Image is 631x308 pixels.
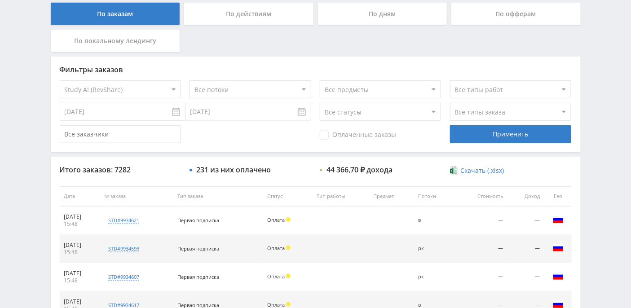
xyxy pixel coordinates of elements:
div: По офферам [451,3,581,25]
th: Дата [60,186,100,207]
td: — [455,263,507,291]
th: Тип заказа [173,186,263,207]
th: Предмет [369,186,414,207]
td: — [455,235,507,263]
td: — [455,207,507,235]
td: — [507,235,544,263]
th: Стоимость [455,186,507,207]
span: Первая подписка [177,245,219,252]
input: Все заказчики [60,125,181,143]
div: Применить [450,125,571,143]
th: Доход [507,186,544,207]
div: [DATE] [64,242,96,249]
img: rus.png [553,214,564,225]
span: Холд [286,217,291,222]
div: По локальному лендингу [51,30,180,52]
img: rus.png [553,242,564,253]
span: Оплата [267,245,285,251]
span: Оплата [267,216,285,223]
span: Холд [286,246,291,250]
th: Потоки [414,186,455,207]
div: [DATE] [64,270,96,277]
span: Оплата [267,273,285,280]
div: в [419,302,450,308]
th: Статус [263,186,312,207]
img: rus.png [553,271,564,282]
th: Гео [545,186,572,207]
span: Оплаченные заказы [320,131,396,140]
span: Холд [286,274,291,278]
th: Тип работы [312,186,369,207]
span: Первая подписка [177,273,219,280]
div: 231 из них оплачено [196,166,271,174]
div: 15:48 [64,220,96,228]
div: 15:48 [64,277,96,284]
div: рк [419,246,450,251]
span: Холд [286,302,291,307]
div: std#9934607 [108,273,139,281]
span: Оплата [267,301,285,308]
td: — [507,207,544,235]
div: По дням [318,3,447,25]
div: [DATE] [64,213,96,220]
div: 15:48 [64,249,96,256]
td: — [507,263,544,291]
div: [DATE] [64,298,96,305]
span: Скачать (.xlsx) [460,167,504,174]
div: По действиям [184,3,313,25]
img: xlsx [450,166,458,175]
div: std#9934621 [108,217,139,224]
a: Скачать (.xlsx) [450,166,504,175]
div: 44 366,70 ₽ дохода [327,166,393,174]
div: в [419,217,450,223]
span: Первая подписка [177,217,219,224]
div: Итого заказов: 7282 [60,166,181,174]
div: По заказам [51,3,180,25]
div: std#9934593 [108,245,139,252]
th: № заказа [100,186,173,207]
div: рк [419,274,450,280]
div: Фильтры заказов [60,66,572,74]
